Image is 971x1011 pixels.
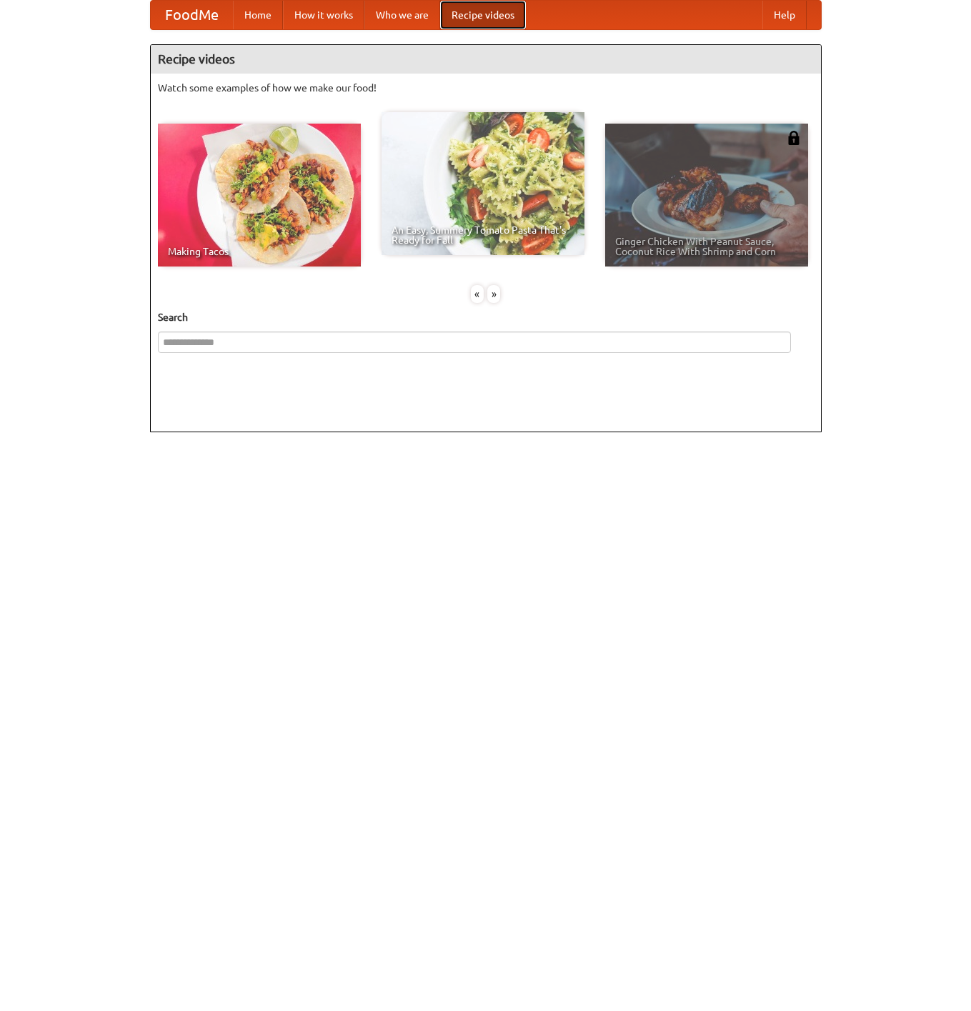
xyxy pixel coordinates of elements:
a: Making Tacos [158,124,361,267]
span: An Easy, Summery Tomato Pasta That's Ready for Fall [392,225,574,245]
h5: Search [158,310,814,324]
div: » [487,285,500,303]
a: FoodMe [151,1,233,29]
p: Watch some examples of how we make our food! [158,81,814,95]
h4: Recipe videos [151,45,821,74]
span: Making Tacos [168,246,351,257]
div: « [471,285,484,303]
a: Who we are [364,1,440,29]
a: How it works [283,1,364,29]
img: 483408.png [787,131,801,145]
a: Help [762,1,807,29]
a: Recipe videos [440,1,526,29]
a: Home [233,1,283,29]
a: An Easy, Summery Tomato Pasta That's Ready for Fall [382,112,584,255]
